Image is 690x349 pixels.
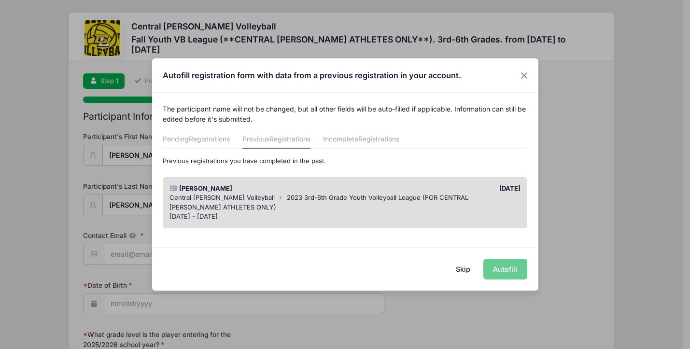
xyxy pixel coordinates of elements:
[163,156,527,166] p: Previous registrations you have completed in the past.
[515,67,533,84] button: Close
[163,131,230,149] a: Pending
[358,135,399,143] span: Registrations
[163,104,527,124] p: The participant name will not be changed, but all other fields will be auto-filled if applicable....
[189,135,230,143] span: Registrations
[446,259,480,279] button: Skip
[169,194,275,201] span: Central [PERSON_NAME] Volleyball
[323,131,399,149] a: Incomplete
[165,184,345,194] div: [PERSON_NAME]
[269,135,310,143] span: Registrations
[169,194,468,211] span: 2023 3rd-6th Grade Youth Volleyball League (FOR CENTRAL [PERSON_NAME] ATHLETES ONLY)
[242,131,310,149] a: Previous
[163,70,461,81] h4: Autofill registration form with data from a previous registration in your account.
[169,212,521,222] div: [DATE] - [DATE]
[345,184,525,194] div: [DATE]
